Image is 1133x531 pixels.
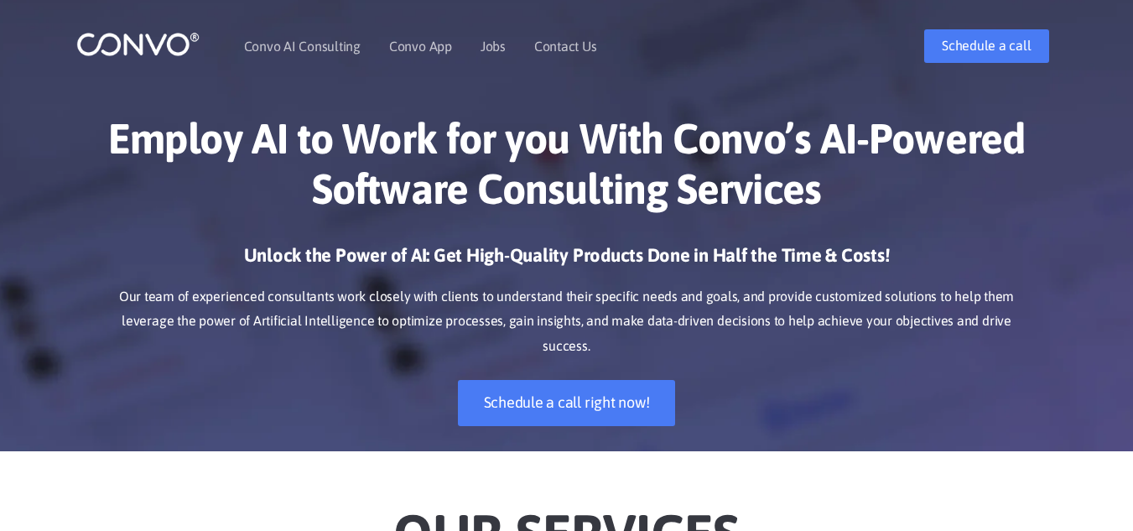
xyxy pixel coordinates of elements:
a: Contact Us [534,39,597,53]
a: Schedule a call right now! [458,380,676,426]
h1: Employ AI to Work for you With Convo’s AI-Powered Software Consulting Services [101,113,1032,226]
a: Schedule a call [924,29,1048,63]
p: Our team of experienced consultants work closely with clients to understand their specific needs ... [101,284,1032,360]
a: Convo AI Consulting [244,39,361,53]
img: logo_1.png [76,31,200,57]
a: Jobs [481,39,506,53]
h3: Unlock the Power of AI: Get High-Quality Products Done in Half the Time & Costs! [101,243,1032,280]
a: Convo App [389,39,452,53]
